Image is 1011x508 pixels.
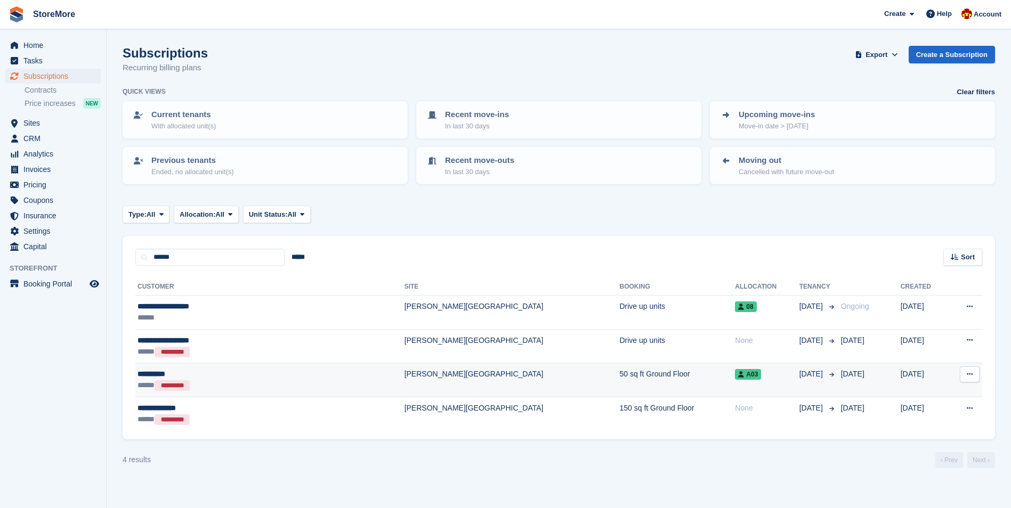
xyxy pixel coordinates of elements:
span: Analytics [23,146,87,161]
p: In last 30 days [445,167,514,177]
span: Capital [23,239,87,254]
a: Previous tenants Ended, no allocated unit(s) [124,148,407,183]
span: Type: [128,209,147,220]
td: Drive up units [619,329,735,363]
a: menu [5,224,101,239]
p: With allocated unit(s) [151,121,216,132]
a: menu [5,53,101,68]
h6: Quick views [123,87,166,96]
a: Recent move-ins In last 30 days [417,102,700,137]
td: [DATE] [901,397,948,430]
span: Subscriptions [23,69,87,84]
a: Next [967,452,995,468]
img: Store More Team [961,9,972,19]
span: [DATE] [841,370,864,378]
a: menu [5,116,101,130]
th: Customer [135,278,405,296]
span: Unit Status: [249,209,288,220]
p: Moving out [739,154,834,167]
span: Tasks [23,53,87,68]
button: Export [853,46,900,63]
a: Current tenants With allocated unit(s) [124,102,407,137]
span: 08 [735,301,756,312]
span: Account [974,9,1001,20]
span: Ongoing [841,302,869,310]
p: Recent move-outs [445,154,514,167]
p: Previous tenants [151,154,234,167]
span: Booking Portal [23,276,87,291]
span: Home [23,38,87,53]
td: [DATE] [901,363,948,397]
td: [PERSON_NAME][GEOGRAPHIC_DATA] [405,397,620,430]
a: menu [5,38,101,53]
span: Export [866,50,887,60]
nav: Page [933,452,997,468]
span: All [215,209,224,220]
a: menu [5,146,101,161]
a: Previous [935,452,963,468]
td: [PERSON_NAME][GEOGRAPHIC_DATA] [405,296,620,330]
a: menu [5,239,101,254]
span: A03 [735,369,761,380]
a: menu [5,69,101,84]
th: Tenancy [799,278,837,296]
th: Created [901,278,948,296]
td: [PERSON_NAME][GEOGRAPHIC_DATA] [405,329,620,363]
td: [DATE] [901,296,948,330]
span: [DATE] [799,403,825,414]
a: Recent move-outs In last 30 days [417,148,700,183]
a: Moving out Cancelled with future move-out [711,148,994,183]
span: Price increases [25,99,76,109]
a: Clear filters [957,87,995,97]
a: menu [5,276,101,291]
p: Upcoming move-ins [739,109,815,121]
span: Pricing [23,177,87,192]
td: Drive up units [619,296,735,330]
span: [DATE] [841,404,864,412]
span: Sort [961,252,975,263]
td: [DATE] [901,329,948,363]
th: Booking [619,278,735,296]
a: menu [5,131,101,146]
span: Sites [23,116,87,130]
span: [DATE] [841,336,864,345]
a: menu [5,162,101,177]
a: StoreMore [29,5,79,23]
img: stora-icon-8386f47178a22dfd0bd8f6a31ec36ba5ce8667c1dd55bd0f319d3a0aa187defe.svg [9,6,25,22]
p: In last 30 days [445,121,509,132]
span: Help [937,9,952,19]
td: [PERSON_NAME][GEOGRAPHIC_DATA] [405,363,620,397]
span: Create [884,9,905,19]
td: 150 sq ft Ground Floor [619,397,735,430]
td: 50 sq ft Ground Floor [619,363,735,397]
a: menu [5,177,101,192]
span: [DATE] [799,301,825,312]
span: CRM [23,131,87,146]
div: None [735,403,799,414]
span: [DATE] [799,368,825,380]
span: All [288,209,297,220]
a: Upcoming move-ins Move-in date > [DATE] [711,102,994,137]
a: Contracts [25,85,101,95]
a: menu [5,193,101,208]
span: Storefront [10,263,106,274]
th: Site [405,278,620,296]
p: Ended, no allocated unit(s) [151,167,234,177]
span: Insurance [23,208,87,223]
div: NEW [83,98,101,109]
button: Allocation: All [174,206,239,223]
p: Recent move-ins [445,109,509,121]
a: menu [5,208,101,223]
a: Create a Subscription [909,46,995,63]
a: Price increases NEW [25,97,101,109]
p: Cancelled with future move-out [739,167,834,177]
span: Allocation: [180,209,215,220]
span: Invoices [23,162,87,177]
span: [DATE] [799,335,825,346]
span: Settings [23,224,87,239]
button: Unit Status: All [243,206,311,223]
h1: Subscriptions [123,46,208,60]
p: Recurring billing plans [123,62,208,74]
a: Preview store [88,277,101,290]
th: Allocation [735,278,799,296]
